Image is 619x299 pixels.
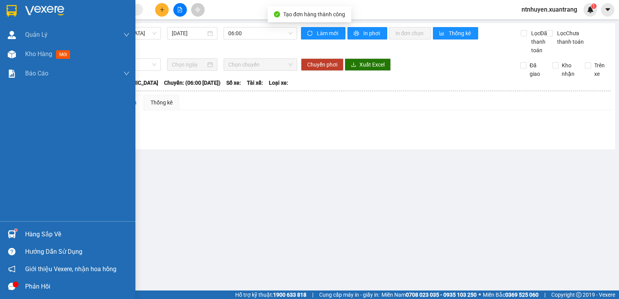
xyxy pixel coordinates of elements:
[123,70,130,77] span: down
[591,3,597,9] sup: 1
[439,31,446,37] span: bar-chart
[601,3,614,17] button: caret-down
[345,58,391,71] button: downloadXuất Excel
[283,11,345,17] span: Tạo đơn hàng thành công
[8,283,15,290] span: message
[515,5,583,14] span: ntnhuyen.xuantrang
[381,290,477,299] span: Miền Nam
[25,264,116,274] span: Giới thiệu Vexere, nhận hoa hồng
[449,29,472,38] span: Thống kê
[301,58,344,71] button: Chuyển phơi
[604,6,611,13] span: caret-down
[8,50,16,58] img: warehouse-icon
[317,29,339,38] span: Làm mới
[155,3,169,17] button: plus
[7,5,17,17] img: logo-vxr
[389,27,431,39] button: In đơn chọn
[56,50,70,59] span: mới
[191,3,205,17] button: aim
[319,290,380,299] span: Cung cấp máy in - giấy in:
[307,31,314,37] span: sync
[150,98,173,107] div: Thống kê
[8,265,15,273] span: notification
[592,3,595,9] span: 1
[172,29,206,38] input: 15/09/2025
[544,290,545,299] span: |
[587,6,594,13] img: icon-new-feature
[25,50,52,58] span: Kho hàng
[25,281,130,292] div: Phản hồi
[505,292,539,298] strong: 0369 525 060
[528,29,548,55] span: Lọc Đã thanh toán
[363,29,381,38] span: In phơi
[8,31,16,39] img: warehouse-icon
[172,60,206,69] input: Chọn ngày
[8,248,15,255] span: question-circle
[235,290,306,299] span: Hỗ trợ kỹ thuật:
[25,229,130,240] div: Hàng sắp về
[159,7,165,12] span: plus
[228,27,292,39] span: 06:00
[269,79,288,87] span: Loại xe:
[15,229,17,231] sup: 1
[354,31,360,37] span: printer
[228,59,292,70] span: Chọn chuyến
[406,292,477,298] strong: 0708 023 035 - 0935 103 250
[479,293,481,296] span: ⚪️
[554,29,585,46] span: Lọc Chưa thanh toán
[247,79,263,87] span: Tài xế:
[527,61,547,78] span: Đã giao
[25,30,48,39] span: Quản Lý
[559,61,579,78] span: Kho nhận
[591,61,611,78] span: Trên xe
[173,3,187,17] button: file-add
[433,27,478,39] button: bar-chartThống kê
[301,27,345,39] button: syncLàm mới
[273,292,306,298] strong: 1900 633 818
[483,290,539,299] span: Miền Bắc
[312,290,313,299] span: |
[8,70,16,78] img: solution-icon
[576,292,581,297] span: copyright
[123,32,130,38] span: down
[25,68,48,78] span: Báo cáo
[226,79,241,87] span: Số xe:
[274,11,280,17] span: check-circle
[8,230,16,238] img: warehouse-icon
[164,79,221,87] span: Chuyến: (06:00 [DATE])
[177,7,183,12] span: file-add
[25,246,130,258] div: Hướng dẫn sử dụng
[195,7,200,12] span: aim
[347,27,387,39] button: printerIn phơi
